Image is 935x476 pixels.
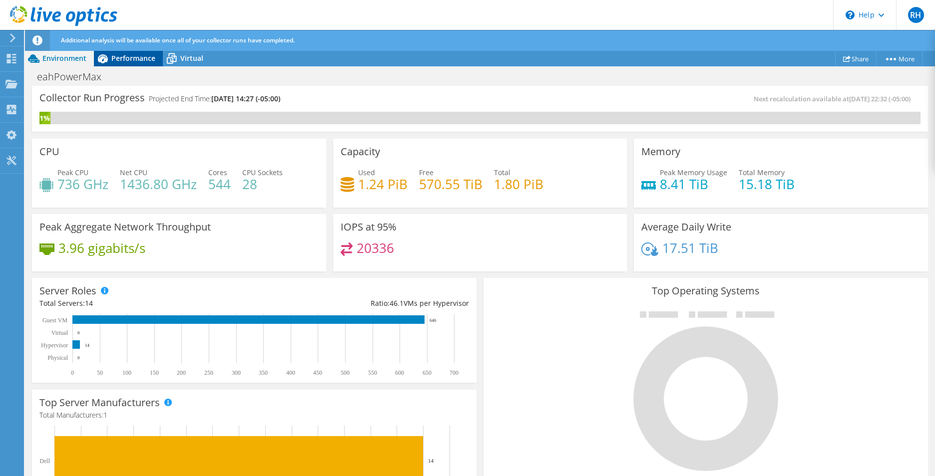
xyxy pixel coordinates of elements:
text: 14 [428,458,434,464]
h4: 3.96 gigabits/s [58,242,145,253]
text: 100 [122,369,131,376]
h4: Total Manufacturers: [39,410,469,421]
span: [DATE] 14:27 (-05:00) [211,94,280,103]
span: Virtual [180,53,203,63]
h4: 1436.80 GHz [120,179,197,190]
text: 450 [313,369,322,376]
span: 1 [103,410,107,420]
h3: Memory [641,146,680,157]
span: 46.1 [390,298,404,308]
text: 400 [286,369,295,376]
text: 600 [395,369,404,376]
h3: Peak Aggregate Network Throughput [39,222,211,233]
text: 0 [77,330,80,335]
text: Physical [47,354,68,361]
span: Peak CPU [57,168,88,177]
text: 0 [77,355,80,360]
text: Virtual [51,329,68,336]
h4: 28 [242,179,283,190]
h4: 15.18 TiB [739,179,795,190]
text: 646 [430,318,437,323]
text: 14 [85,343,90,348]
span: Used [358,168,375,177]
span: RH [908,7,924,23]
text: 650 [423,369,432,376]
text: 300 [232,369,241,376]
span: Net CPU [120,168,147,177]
h4: 544 [208,179,231,190]
h4: 1.24 PiB [358,179,408,190]
div: 1% [39,113,50,124]
h4: 1.80 PiB [494,179,543,190]
h3: Average Daily Write [641,222,731,233]
span: Free [419,168,434,177]
h4: 8.41 TiB [660,179,727,190]
text: 550 [368,369,377,376]
text: 50 [97,369,103,376]
h4: 17.51 TiB [662,242,718,253]
span: [DATE] 22:32 (-05:00) [849,94,911,103]
text: 500 [341,369,350,376]
span: Total [494,168,510,177]
span: Next recalculation available at [754,94,916,103]
h3: CPU [39,146,59,157]
div: Ratio: VMs per Hypervisor [254,298,469,309]
h3: IOPS at 95% [341,222,397,233]
div: Total Servers: [39,298,254,309]
h3: Top Operating Systems [491,285,921,296]
text: Dell [39,458,50,465]
span: Environment [42,53,86,63]
text: Guest VM [42,317,67,324]
h4: Projected End Time: [149,93,280,104]
text: 350 [259,369,268,376]
span: Cores [208,168,227,177]
text: 250 [204,369,213,376]
text: 0 [71,369,74,376]
span: 14 [85,298,93,308]
text: 700 [450,369,459,376]
h3: Top Server Manufacturers [39,397,160,408]
a: More [876,51,923,66]
span: Performance [111,53,155,63]
svg: \n [846,10,855,19]
h1: eahPowerMax [32,71,117,82]
span: Total Memory [739,168,785,177]
h3: Capacity [341,146,380,157]
text: Hypervisor [41,342,68,349]
h4: 570.55 TiB [419,179,482,190]
text: 150 [150,369,159,376]
h4: 736 GHz [57,179,108,190]
span: Additional analysis will be available once all of your collector runs have completed. [61,36,295,44]
text: 200 [177,369,186,376]
h3: Server Roles [39,285,96,296]
span: Peak Memory Usage [660,168,727,177]
a: Share [835,51,877,66]
span: CPU Sockets [242,168,283,177]
h4: 20336 [357,242,394,253]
